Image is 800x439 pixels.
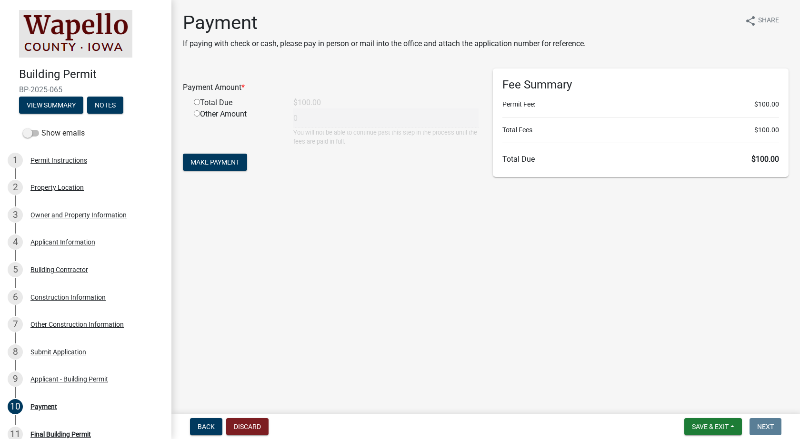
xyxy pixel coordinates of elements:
[8,371,23,387] div: 9
[745,15,756,27] i: share
[190,418,222,435] button: Back
[30,157,87,164] div: Permit Instructions
[757,423,774,430] span: Next
[502,99,779,109] li: Permit Fee:
[8,399,23,414] div: 10
[502,78,779,92] h6: Fee Summary
[30,294,106,301] div: Construction Information
[692,423,729,430] span: Save & Exit
[502,155,779,164] h6: Total Due
[183,11,586,34] h1: Payment
[190,158,240,166] span: Make Payment
[502,125,779,135] li: Total Fees
[30,239,95,245] div: Applicant Information
[30,266,88,273] div: Building Contractor
[198,423,215,430] span: Back
[30,321,124,328] div: Other Construction Information
[8,317,23,332] div: 7
[754,125,779,135] span: $100.00
[87,102,123,109] wm-modal-confirm: Notes
[8,207,23,223] div: 3
[8,153,23,168] div: 1
[19,102,83,109] wm-modal-confirm: Summary
[226,418,269,435] button: Discard
[30,403,57,410] div: Payment
[8,262,23,277] div: 5
[30,212,127,218] div: Owner and Property Information
[8,290,23,305] div: 6
[176,82,486,93] div: Payment Amount
[8,344,23,360] div: 8
[187,97,286,108] div: Total Due
[23,127,85,139] label: Show emails
[30,349,86,355] div: Submit Application
[8,180,23,195] div: 2
[750,418,781,435] button: Next
[30,376,108,382] div: Applicant - Building Permit
[183,154,247,171] button: Make Payment
[87,97,123,114] button: Notes
[751,155,779,164] span: $100.00
[30,184,84,191] div: Property Location
[8,234,23,250] div: 4
[19,68,164,81] h4: Building Permit
[187,108,286,146] div: Other Amount
[183,38,586,49] p: If paying with check or cash, please pay in person or mail into the office and attach the applica...
[30,431,91,438] div: Final Building Permit
[19,97,83,114] button: View Summary
[754,99,779,109] span: $100.00
[19,85,152,94] span: BP-2025-065
[758,15,779,27] span: Share
[737,11,787,30] button: shareShare
[684,418,742,435] button: Save & Exit
[19,10,132,58] img: Wapello County, Iowa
